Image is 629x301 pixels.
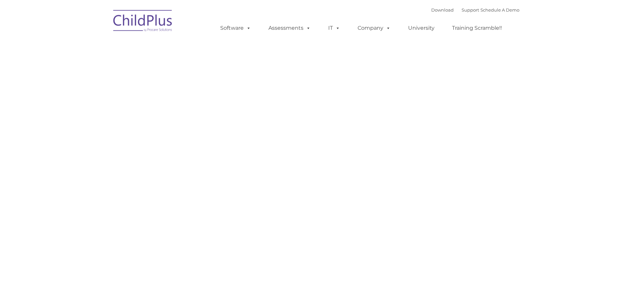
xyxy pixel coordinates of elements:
[214,21,258,35] a: Software
[351,21,397,35] a: Company
[480,7,519,13] a: Schedule A Demo
[431,7,519,13] font: |
[431,7,454,13] a: Download
[402,21,441,35] a: University
[110,5,176,38] img: ChildPlus by Procare Solutions
[262,21,317,35] a: Assessments
[445,21,508,35] a: Training Scramble!!
[462,7,479,13] a: Support
[322,21,347,35] a: IT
